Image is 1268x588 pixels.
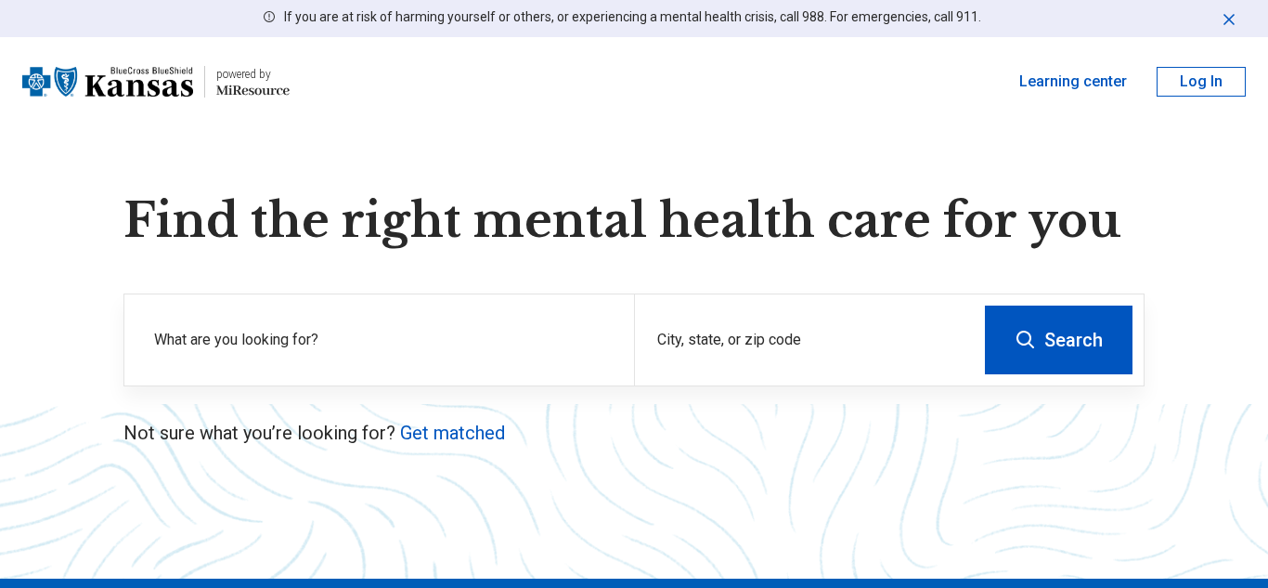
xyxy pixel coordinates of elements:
a: Learning center [1019,71,1127,93]
a: Get matched [400,422,505,444]
div: powered by [216,66,290,83]
button: Dismiss [1220,7,1238,30]
label: What are you looking for? [154,329,612,351]
button: Search [985,306,1132,374]
p: If you are at risk of harming yourself or others, or experiencing a mental health crisis, call 98... [284,7,981,27]
button: Log In [1157,67,1246,97]
a: Blue Cross Blue Shield Kansaspowered by [22,59,290,104]
p: Not sure what you’re looking for? [123,420,1145,446]
img: Blue Cross Blue Shield Kansas [22,59,193,104]
h1: Find the right mental health care for you [123,193,1145,249]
